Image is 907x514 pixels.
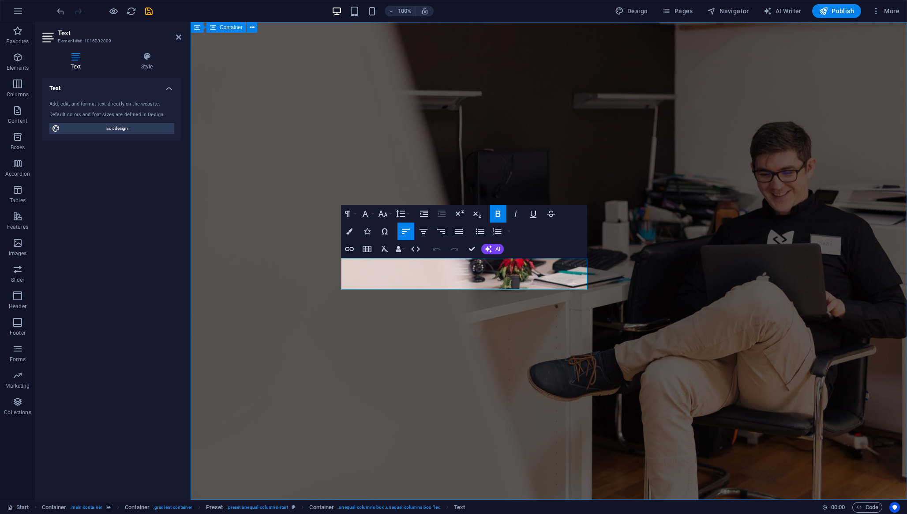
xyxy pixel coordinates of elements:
button: 100% [385,6,416,16]
h4: Text [42,52,112,71]
a: Click to cancel selection. Double-click to open Pages [7,502,29,513]
p: Boxes [11,144,25,151]
button: save [143,6,154,16]
h6: 100% [398,6,412,16]
button: Line Height [394,205,411,223]
p: Marketing [5,382,30,389]
span: Click to select. Double-click to edit [309,502,334,513]
div: Add, edit, and format text directly on the website. [49,101,174,108]
span: . unequal-columns-box .unequal-columns-box-flex [337,502,440,513]
span: Navigator [707,7,749,15]
button: Font Family [359,205,375,223]
button: Special Characters [376,223,393,240]
button: HTML [407,240,424,258]
span: Click to select. Double-click to edit [125,502,150,513]
p: Footer [10,329,26,336]
button: More [868,4,903,18]
span: Container [220,25,243,30]
button: Paragraph Format [341,205,358,223]
span: . gradient-container [153,502,192,513]
i: Reload page [126,6,136,16]
button: Usercentrics [889,502,900,513]
button: Font Size [376,205,393,223]
p: Elements [7,64,29,72]
h6: Session time [822,502,845,513]
button: AI Writer [760,4,805,18]
span: Pages [662,7,693,15]
button: Bold (⌘B) [490,205,506,223]
i: This element contains a background [106,505,111,510]
button: Undo (⌘Z) [428,240,445,258]
button: Italic (⌘I) [507,205,524,223]
i: Undo: Delete elements (Ctrl+Z) [56,6,66,16]
span: . main-container [70,502,102,513]
span: : [837,504,839,510]
button: Insert Table [359,240,375,258]
button: AI [481,244,504,254]
button: Superscript [451,205,468,223]
p: Forms [10,356,26,363]
span: . preset-unequal-columns-start [226,502,288,513]
button: Clear Formatting [376,240,393,258]
button: Colors [341,223,358,240]
button: Ordered List [506,223,513,240]
button: undo [55,6,66,16]
button: Increase Indent [416,205,432,223]
span: More [872,7,900,15]
button: Pages [658,4,696,18]
h4: Style [112,52,181,71]
i: Save (Ctrl+S) [144,6,154,16]
p: Images [9,250,27,257]
button: reload [126,6,136,16]
button: Strikethrough [543,205,559,223]
p: Content [8,117,27,125]
h2: Text [58,29,181,37]
p: Tables [10,197,26,204]
span: Design [615,7,648,15]
i: This element is a customizable preset [292,505,296,510]
p: Favorites [6,38,29,45]
button: Click here to leave preview mode and continue editing [108,6,119,16]
button: Edit design [49,123,174,134]
button: Underline (⌘U) [525,205,542,223]
button: Decrease Indent [433,205,450,223]
button: Design [611,4,652,18]
p: Header [9,303,26,310]
span: Edit design [63,123,172,134]
p: Collections [4,409,31,416]
p: Features [7,223,28,231]
span: Click to select. Double-click to edit [42,502,67,513]
span: Code [856,502,878,513]
button: Navigator [704,4,753,18]
span: Click to select. Double-click to edit [206,502,223,513]
button: Confirm (⌘+⏎) [464,240,480,258]
button: Data Bindings [394,240,406,258]
div: Default colors and font sizes are defined in Design. [49,111,174,119]
span: 00 00 [831,502,845,513]
button: Align Justify [450,223,467,240]
i: On resize automatically adjust zoom level to fit chosen device. [421,7,429,15]
button: Align Right [433,223,450,240]
div: Design (Ctrl+Alt+Y) [611,4,652,18]
span: Click to select. Double-click to edit [454,502,465,513]
button: Icons [359,223,375,240]
button: Align Left [397,223,414,240]
p: Slider [11,276,25,283]
button: Align Center [415,223,432,240]
span: AI Writer [763,7,802,15]
button: Publish [812,4,861,18]
nav: breadcrumb [42,502,465,513]
button: Unordered List [472,223,488,240]
p: Columns [7,91,29,98]
button: Redo (⌘⇧Z) [446,240,463,258]
h3: Element #ed-1016232809 [58,37,164,45]
button: Ordered List [489,223,506,240]
span: Publish [819,7,854,15]
button: Insert Link [341,240,358,258]
h4: Text [42,78,181,94]
button: Subscript [468,205,485,223]
span: AI [495,246,500,252]
button: Code [852,502,882,513]
p: Accordion [5,170,30,178]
